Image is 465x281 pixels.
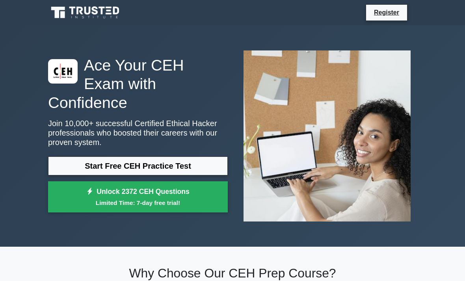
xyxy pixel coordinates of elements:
[48,181,228,213] a: Unlock 2372 CEH QuestionsLimited Time: 7-day free trial!
[58,198,218,207] small: Limited Time: 7-day free trial!
[48,266,417,281] h2: Why Choose Our CEH Prep Course?
[48,119,228,147] p: Join 10,000+ successful Certified Ethical Hacker professionals who boosted their careers with our...
[48,56,228,112] h1: Ace Your CEH Exam with Confidence
[369,7,404,17] a: Register
[48,156,228,175] a: Start Free CEH Practice Test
